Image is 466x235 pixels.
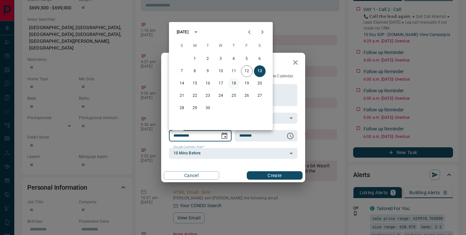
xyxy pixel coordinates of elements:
[254,39,266,52] span: Saturday
[215,90,227,102] button: 24
[161,53,205,73] h2: New Task
[284,129,297,142] button: Choose time, selected time is 6:00 AM
[215,53,227,65] button: 3
[176,90,188,102] button: 21
[241,39,253,52] span: Friday
[202,102,214,114] button: 30
[243,26,256,39] button: Previous month
[176,39,188,52] span: Sunday
[241,90,253,102] button: 26
[202,65,214,77] button: 9
[228,53,240,65] button: 4
[215,78,227,89] button: 17
[241,53,253,65] button: 5
[202,39,214,52] span: Tuesday
[190,27,201,38] button: calendar view is open, switch to year view
[202,78,214,89] button: 16
[189,78,201,89] button: 15
[189,102,201,114] button: 29
[254,53,266,65] button: 6
[215,65,227,77] button: 10
[176,102,188,114] button: 28
[218,129,231,142] button: Choose date, selected date is Sep 13, 2025
[256,26,269,39] button: Next month
[176,78,188,89] button: 14
[189,39,201,52] span: Monday
[176,65,188,77] button: 7
[189,53,201,65] button: 1
[228,65,240,77] button: 11
[169,148,297,159] div: 10 Mins Before
[254,78,266,89] button: 20
[173,145,205,149] label: Google Calendar Alert
[228,78,240,89] button: 18
[254,90,266,102] button: 27
[241,78,253,89] button: 19
[228,39,240,52] span: Thursday
[254,65,266,77] button: 13
[189,65,201,77] button: 8
[202,90,214,102] button: 23
[189,90,201,102] button: 22
[202,53,214,65] button: 2
[228,90,240,102] button: 25
[177,29,188,35] div: [DATE]
[247,171,302,180] button: Create
[164,171,219,180] button: Cancel
[241,65,253,77] button: 12
[215,39,227,52] span: Wednesday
